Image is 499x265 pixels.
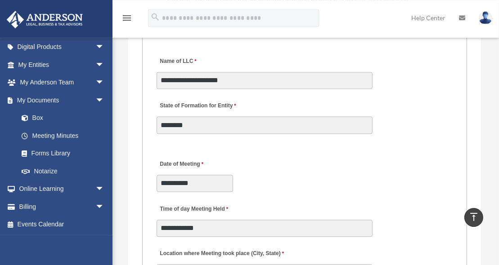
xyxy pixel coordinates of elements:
[13,162,118,180] a: Notarize
[6,74,118,92] a: My Anderson Teamarrow_drop_down
[13,127,113,145] a: Meeting Minutes
[95,198,113,216] span: arrow_drop_down
[95,74,113,92] span: arrow_drop_down
[150,12,160,22] i: search
[157,55,198,67] label: Name of LLC
[157,158,242,170] label: Date of Meeting
[6,180,118,198] a: Online Learningarrow_drop_down
[6,91,118,109] a: My Documentsarrow_drop_down
[13,109,118,127] a: Box
[95,56,113,74] span: arrow_drop_down
[95,180,113,199] span: arrow_drop_down
[95,38,113,57] span: arrow_drop_down
[4,11,85,28] img: Anderson Advisors Platinum Portal
[6,216,118,234] a: Events Calendar
[6,38,118,56] a: Digital Productsarrow_drop_down
[157,203,242,215] label: Time of day Meeting Held
[95,91,113,110] span: arrow_drop_down
[468,212,479,222] i: vertical_align_top
[479,11,492,24] img: User Pic
[121,16,132,23] a: menu
[464,208,483,227] a: vertical_align_top
[121,13,132,23] i: menu
[6,198,118,216] a: Billingarrow_drop_down
[157,100,238,112] label: State of Formation for Entity
[13,145,118,163] a: Forms Library
[157,248,286,260] label: Location where Meeting took place (City, State)
[6,56,118,74] a: My Entitiesarrow_drop_down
